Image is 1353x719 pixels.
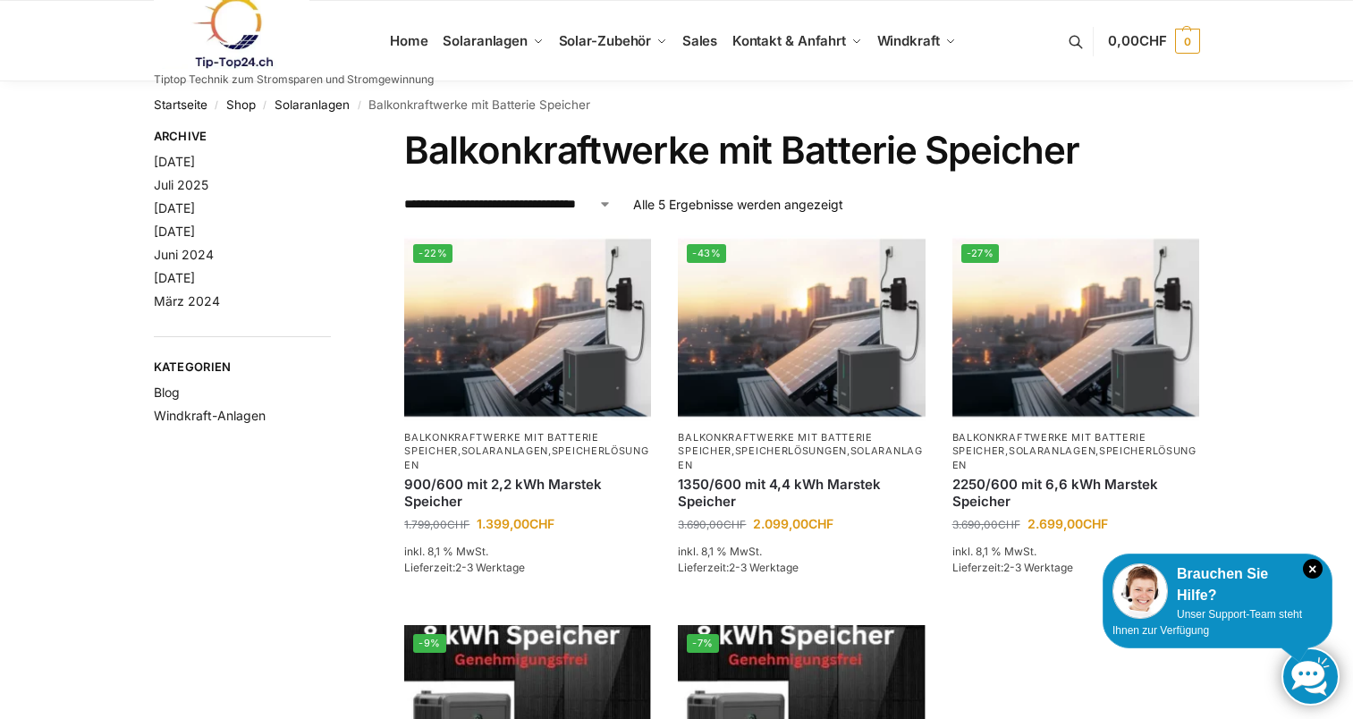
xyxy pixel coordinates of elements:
[331,129,342,148] button: Close filters
[404,544,651,560] p: inkl. 8,1 % MwSt.
[529,516,554,531] span: CHF
[952,544,1199,560] p: inkl. 8,1 % MwSt.
[447,518,469,531] span: CHF
[1112,563,1323,606] div: Brauchen Sie Hilfe?
[350,98,368,113] span: /
[952,431,1146,457] a: Balkonkraftwerke mit Batterie Speicher
[678,235,925,420] a: -43%Balkonkraftwerk mit Marstek Speicher
[1303,559,1323,579] i: Schließen
[674,1,724,81] a: Sales
[729,561,799,574] span: 2-3 Werktage
[154,224,195,239] a: [DATE]
[154,74,434,85] p: Tiptop Technik zum Stromsparen und Stromgewinnung
[404,561,525,574] span: Lieferzeit:
[682,32,718,49] span: Sales
[633,195,843,214] p: Alle 5 Ergebnisse werden angezeigt
[808,516,833,531] span: CHF
[256,98,275,113] span: /
[154,81,1200,128] nav: Breadcrumb
[724,1,869,81] a: Kontakt & Anfahrt
[154,270,195,285] a: [DATE]
[1112,608,1302,637] span: Unser Support-Team steht Ihnen zur Verfügung
[551,1,674,81] a: Solar-Zubehör
[1139,32,1167,49] span: CHF
[404,235,651,420] img: Balkonkraftwerk mit Marstek Speicher
[404,195,612,214] select: Shop-Reihenfolge
[477,516,554,531] bdi: 1.399,00
[678,561,799,574] span: Lieferzeit:
[154,385,180,400] a: Blog
[154,247,214,262] a: Juni 2024
[952,431,1199,472] p: , ,
[1108,14,1199,68] a: 0,00CHF 0
[455,561,525,574] span: 2-3 Werktage
[952,444,1197,470] a: Speicherlösungen
[154,154,195,169] a: [DATE]
[952,561,1073,574] span: Lieferzeit:
[154,359,332,376] span: Kategorien
[404,476,651,511] a: 900/600 mit 2,2 kWh Marstek Speicher
[753,516,833,531] bdi: 2.099,00
[559,32,652,49] span: Solar-Zubehör
[1108,32,1166,49] span: 0,00
[154,293,220,309] a: März 2024
[404,235,651,420] a: -22%Balkonkraftwerk mit Marstek Speicher
[678,518,746,531] bdi: 3.690,00
[735,444,847,457] a: Speicherlösungen
[877,32,940,49] span: Windkraft
[443,32,528,49] span: Solaranlagen
[1009,444,1095,457] a: Solaranlagen
[207,98,226,113] span: /
[952,518,1020,531] bdi: 3.690,00
[952,235,1199,420] a: -27%Balkonkraftwerk mit Marstek Speicher
[1175,29,1200,54] span: 0
[1027,516,1108,531] bdi: 2.699,00
[154,128,332,146] span: Archive
[678,431,925,472] p: , ,
[404,128,1199,173] h1: Balkonkraftwerke mit Batterie Speicher
[404,444,648,470] a: Speicherlösungen
[678,444,922,470] a: Solaranlagen
[678,544,925,560] p: inkl. 8,1 % MwSt.
[154,408,266,423] a: Windkraft-Anlagen
[678,431,872,457] a: Balkonkraftwerke mit Batterie Speicher
[154,200,195,216] a: [DATE]
[732,32,846,49] span: Kontakt & Anfahrt
[723,518,746,531] span: CHF
[998,518,1020,531] span: CHF
[678,235,925,420] img: Balkonkraftwerk mit Marstek Speicher
[154,97,207,112] a: Startseite
[404,431,598,457] a: Balkonkraftwerke mit Batterie Speicher
[869,1,963,81] a: Windkraft
[404,431,651,472] p: , ,
[461,444,548,457] a: Solaranlagen
[275,97,350,112] a: Solaranlagen
[435,1,551,81] a: Solaranlagen
[226,97,256,112] a: Shop
[154,177,208,192] a: Juli 2025
[1003,561,1073,574] span: 2-3 Werktage
[404,518,469,531] bdi: 1.799,00
[1112,563,1168,619] img: Customer service
[678,476,925,511] a: 1350/600 mit 4,4 kWh Marstek Speicher
[952,476,1199,511] a: 2250/600 mit 6,6 kWh Marstek Speicher
[1083,516,1108,531] span: CHF
[952,235,1199,420] img: Balkonkraftwerk mit Marstek Speicher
